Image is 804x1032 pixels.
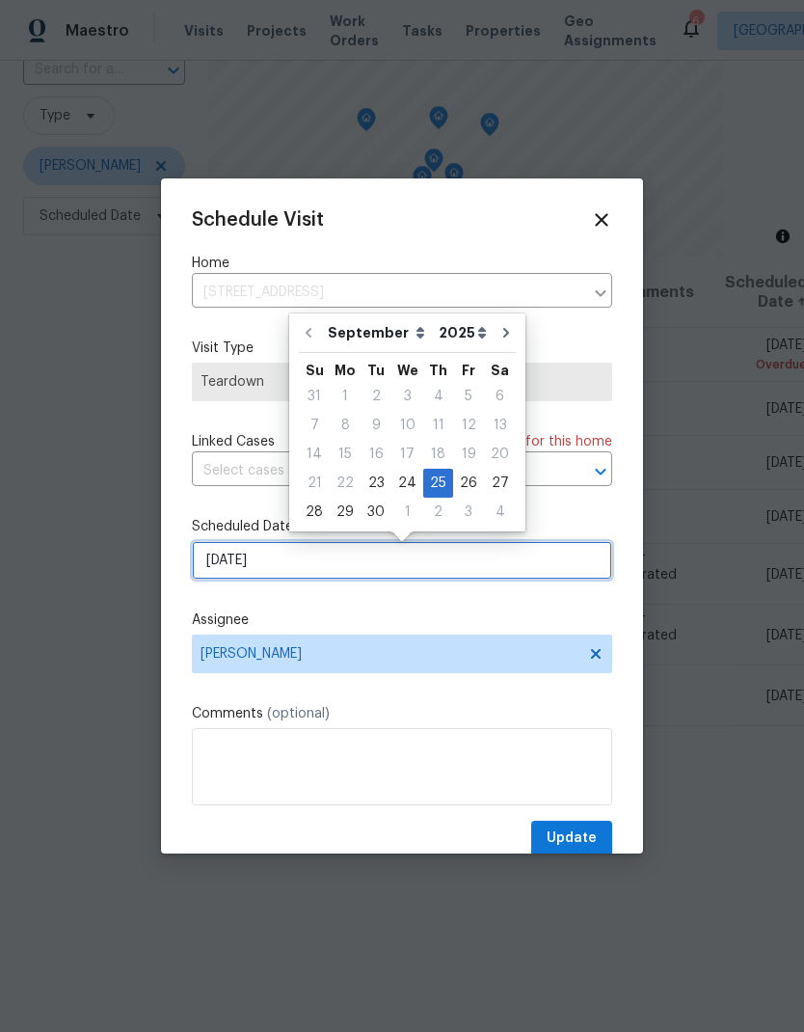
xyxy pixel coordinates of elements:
span: Update [547,827,597,851]
div: Sat Oct 04 2025 [484,498,516,527]
div: 14 [299,441,330,468]
div: 10 [391,412,423,439]
abbr: Friday [462,364,475,377]
div: 5 [453,383,484,410]
div: Thu Sep 18 2025 [423,440,453,469]
div: Thu Oct 02 2025 [423,498,453,527]
div: 7 [299,412,330,439]
div: 21 [299,470,330,497]
div: Fri Sep 19 2025 [453,440,484,469]
abbr: Thursday [429,364,447,377]
div: 6 [484,383,516,410]
div: Wed Sep 03 2025 [391,382,423,411]
label: Comments [192,704,612,723]
div: 16 [361,441,391,468]
div: Tue Sep 30 2025 [361,498,391,527]
div: 27 [484,470,516,497]
input: Enter in an address [192,278,583,308]
span: [PERSON_NAME] [201,646,578,662]
div: 1 [391,499,423,526]
div: Sat Sep 27 2025 [484,469,516,498]
div: 4 [484,499,516,526]
div: 29 [330,499,361,526]
div: 31 [299,383,330,410]
div: Wed Oct 01 2025 [391,498,423,527]
div: Wed Sep 10 2025 [391,411,423,440]
div: Fri Oct 03 2025 [453,498,484,527]
div: 23 [361,470,391,497]
div: Wed Sep 17 2025 [391,440,423,469]
div: Wed Sep 24 2025 [391,469,423,498]
span: (optional) [267,707,330,720]
div: Tue Sep 23 2025 [361,469,391,498]
label: Assignee [192,611,612,630]
div: 2 [361,383,391,410]
input: M/D/YYYY [192,541,612,580]
select: Year [434,318,492,347]
button: Go to previous month [294,313,323,352]
span: Linked Cases [192,432,275,451]
div: 20 [484,441,516,468]
div: 26 [453,470,484,497]
div: 8 [330,412,361,439]
div: Fri Sep 12 2025 [453,411,484,440]
div: Thu Sep 11 2025 [423,411,453,440]
div: Tue Sep 09 2025 [361,411,391,440]
div: Fri Sep 26 2025 [453,469,484,498]
div: Sat Sep 20 2025 [484,440,516,469]
div: 25 [423,470,453,497]
input: Select cases [192,456,558,486]
div: 17 [391,441,423,468]
abbr: Sunday [306,364,324,377]
div: 28 [299,499,330,526]
div: Mon Sep 01 2025 [330,382,361,411]
div: 30 [361,499,391,526]
div: Mon Sep 22 2025 [330,469,361,498]
div: Sun Sep 21 2025 [299,469,330,498]
div: Sat Sep 13 2025 [484,411,516,440]
abbr: Saturday [491,364,509,377]
div: Sun Sep 07 2025 [299,411,330,440]
div: Mon Sep 08 2025 [330,411,361,440]
select: Month [323,318,434,347]
div: Thu Sep 25 2025 [423,469,453,498]
div: Fri Sep 05 2025 [453,382,484,411]
div: 24 [391,470,423,497]
div: Thu Sep 04 2025 [423,382,453,411]
abbr: Wednesday [397,364,418,377]
div: 12 [453,412,484,439]
div: Tue Sep 16 2025 [361,440,391,469]
button: Update [531,821,612,856]
div: 19 [453,441,484,468]
div: 4 [423,383,453,410]
label: Scheduled Date [192,517,612,536]
div: 13 [484,412,516,439]
button: Go to next month [492,313,521,352]
div: 18 [423,441,453,468]
div: Sat Sep 06 2025 [484,382,516,411]
span: Teardown [201,372,603,392]
div: Mon Sep 29 2025 [330,498,361,527]
span: Close [591,209,612,231]
div: Sun Sep 14 2025 [299,440,330,469]
div: 9 [361,412,391,439]
abbr: Tuesday [367,364,385,377]
abbr: Monday [335,364,356,377]
div: 22 [330,470,361,497]
button: Open [587,458,614,485]
label: Visit Type [192,339,612,358]
div: 15 [330,441,361,468]
div: 1 [330,383,361,410]
div: 2 [423,499,453,526]
div: Sun Aug 31 2025 [299,382,330,411]
div: 3 [453,499,484,526]
div: Sun Sep 28 2025 [299,498,330,527]
div: 3 [391,383,423,410]
span: Schedule Visit [192,210,324,230]
div: 11 [423,412,453,439]
label: Home [192,254,612,273]
div: Mon Sep 15 2025 [330,440,361,469]
div: Tue Sep 02 2025 [361,382,391,411]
